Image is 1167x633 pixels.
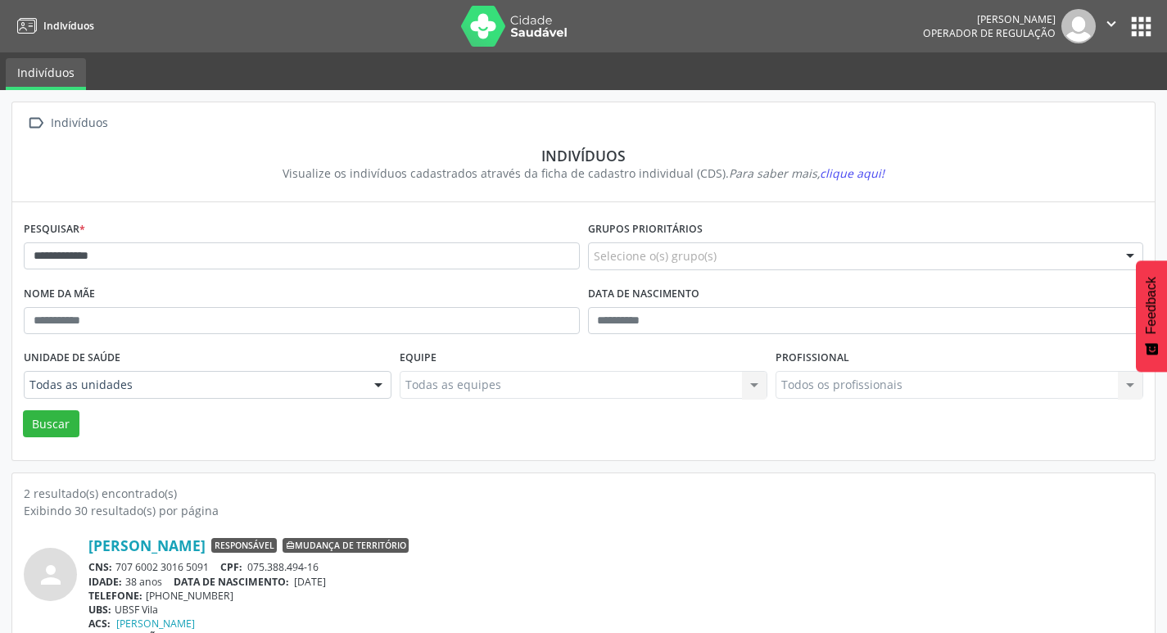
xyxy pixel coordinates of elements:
[1061,9,1096,43] img: img
[35,147,1132,165] div: Indivíduos
[24,111,47,135] i: 
[220,560,242,574] span: CPF:
[88,603,1143,617] div: UBSF Vila
[29,377,358,393] span: Todas as unidades
[24,485,1143,502] div: 2 resultado(s) encontrado(s)
[923,12,1056,26] div: [PERSON_NAME]
[88,589,1143,603] div: [PHONE_NUMBER]
[24,502,1143,519] div: Exibindo 30 resultado(s) por página
[6,58,86,90] a: Indivíduos
[400,346,436,371] label: Equipe
[88,575,122,589] span: IDADE:
[1102,15,1120,33] i: 
[11,12,94,39] a: Indivíduos
[116,617,195,631] a: [PERSON_NAME]
[594,247,717,265] span: Selecione o(s) grupo(s)
[23,410,79,438] button: Buscar
[24,217,85,242] label: Pesquisar
[36,560,66,590] i: person
[588,282,699,307] label: Data de nascimento
[35,165,1132,182] div: Visualize os indivíduos cadastrados através da ficha de cadastro individual (CDS).
[88,536,206,554] a: [PERSON_NAME]
[247,560,319,574] span: 075.388.494-16
[24,346,120,371] label: Unidade de saúde
[24,282,95,307] label: Nome da mãe
[211,538,277,553] span: Responsável
[729,165,884,181] i: Para saber mais,
[47,111,111,135] div: Indivíduos
[88,617,111,631] span: ACS:
[88,589,142,603] span: TELEFONE:
[24,111,111,135] a:  Indivíduos
[294,575,326,589] span: [DATE]
[923,26,1056,40] span: Operador de regulação
[1144,277,1159,334] span: Feedback
[88,575,1143,589] div: 38 anos
[88,560,1143,574] div: 707 6002 3016 5091
[1096,9,1127,43] button: 
[1136,260,1167,372] button: Feedback - Mostrar pesquisa
[1127,12,1156,41] button: apps
[88,560,112,574] span: CNS:
[776,346,849,371] label: Profissional
[283,538,409,553] span: Mudança de território
[174,575,289,589] span: DATA DE NASCIMENTO:
[88,603,111,617] span: UBS:
[820,165,884,181] span: clique aqui!
[43,19,94,33] span: Indivíduos
[588,217,703,242] label: Grupos prioritários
